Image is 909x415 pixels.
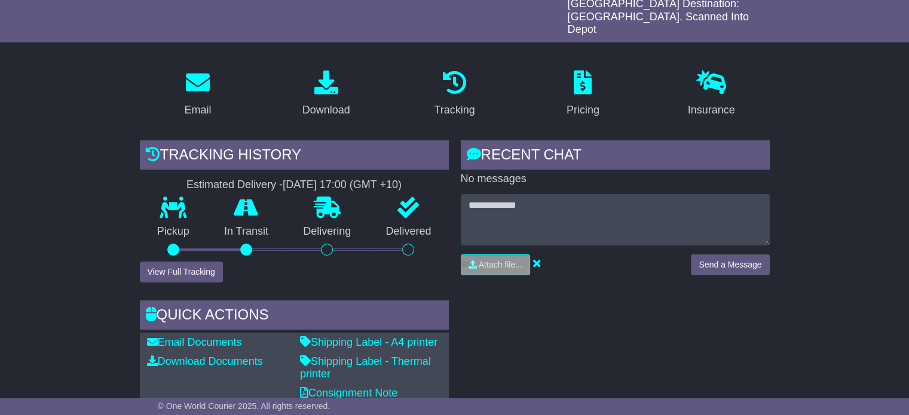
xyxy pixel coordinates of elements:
[300,387,397,399] a: Consignment Note
[286,225,368,238] p: Delivering
[140,300,449,333] div: Quick Actions
[559,66,607,122] a: Pricing
[567,102,599,118] div: Pricing
[300,336,437,348] a: Shipping Label - A4 printer
[295,66,358,122] a: Download
[158,401,330,411] span: © One World Courier 2025. All rights reserved.
[461,173,770,186] p: No messages
[300,355,431,380] a: Shipping Label - Thermal printer
[140,262,223,282] button: View Full Tracking
[176,66,219,122] a: Email
[283,179,402,192] div: [DATE] 17:00 (GMT +10)
[207,225,286,238] p: In Transit
[461,140,770,173] div: RECENT CHAT
[147,336,242,348] a: Email Documents
[426,66,482,122] a: Tracking
[680,66,743,122] a: Insurance
[140,179,449,192] div: Estimated Delivery -
[140,225,207,238] p: Pickup
[688,102,735,118] div: Insurance
[691,254,769,275] button: Send a Message
[140,140,449,173] div: Tracking history
[368,225,448,238] p: Delivered
[302,102,350,118] div: Download
[147,355,263,367] a: Download Documents
[184,102,211,118] div: Email
[434,102,475,118] div: Tracking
